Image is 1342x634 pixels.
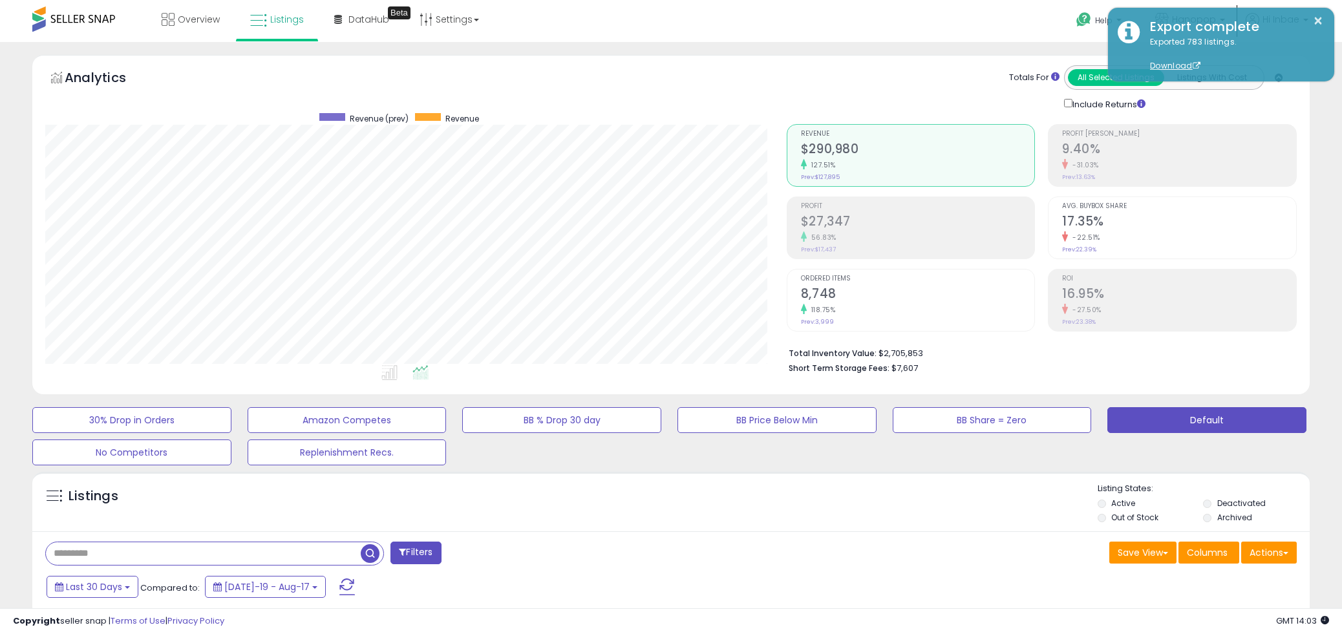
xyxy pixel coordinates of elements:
[1068,69,1164,86] button: All Selected Listings
[167,615,224,627] a: Privacy Policy
[350,113,409,124] span: Revenue (prev)
[69,487,118,505] h5: Listings
[445,113,479,124] span: Revenue
[32,439,231,465] button: No Competitors
[1107,407,1306,433] button: Default
[205,576,326,598] button: [DATE]-19 - Aug-17
[1217,512,1252,523] label: Archived
[789,363,889,374] b: Short Term Storage Fees:
[1140,36,1325,72] div: Exported 783 listings.
[1150,60,1200,71] a: Download
[891,362,918,374] span: $7,607
[224,580,310,593] span: [DATE]-19 - Aug-17
[140,582,200,594] span: Compared to:
[807,233,836,242] small: 56.83%
[1276,615,1329,627] span: 2025-09-17 14:03 GMT
[1062,131,1296,138] span: Profit [PERSON_NAME]
[66,580,122,593] span: Last 30 Days
[1241,542,1297,564] button: Actions
[1111,512,1158,523] label: Out of Stock
[1140,17,1325,36] div: Export complete
[1062,214,1296,231] h2: 17.35%
[1068,233,1100,242] small: -22.51%
[1109,542,1177,564] button: Save View
[801,203,1035,210] span: Profit
[801,318,834,326] small: Prev: 3,999
[111,615,165,627] a: Terms of Use
[801,275,1035,282] span: Ordered Items
[807,305,836,315] small: 118.75%
[1009,72,1060,84] div: Totals For
[13,615,60,627] strong: Copyright
[13,615,224,628] div: seller snap | |
[248,439,447,465] button: Replenishment Recs.
[32,407,231,433] button: 30% Drop in Orders
[1062,246,1096,253] small: Prev: 22.39%
[248,407,447,433] button: Amazon Competes
[801,142,1035,159] h2: $290,980
[677,407,877,433] button: BB Price Below Min
[1062,286,1296,304] h2: 16.95%
[1076,12,1092,28] i: Get Help
[1068,160,1099,170] small: -31.03%
[789,344,1287,360] li: $2,705,853
[801,286,1035,304] h2: 8,748
[801,246,836,253] small: Prev: $17,437
[893,407,1092,433] button: BB Share = Zero
[178,13,220,26] span: Overview
[1062,275,1296,282] span: ROI
[801,131,1035,138] span: Revenue
[348,13,389,26] span: DataHub
[1187,546,1228,559] span: Columns
[1095,15,1113,26] span: Help
[801,214,1035,231] h2: $27,347
[1217,498,1266,509] label: Deactivated
[1054,96,1161,111] div: Include Returns
[65,69,151,90] h5: Analytics
[1178,542,1239,564] button: Columns
[1098,483,1310,495] p: Listing States:
[1066,2,1134,42] a: Help
[388,6,410,19] div: Tooltip anchor
[462,407,661,433] button: BB % Drop 30 day
[1313,13,1323,29] button: ×
[1062,318,1096,326] small: Prev: 23.38%
[1068,305,1102,315] small: -27.50%
[1062,173,1095,181] small: Prev: 13.63%
[789,348,877,359] b: Total Inventory Value:
[1062,203,1296,210] span: Avg. Buybox Share
[801,173,840,181] small: Prev: $127,895
[390,542,441,564] button: Filters
[270,13,304,26] span: Listings
[1111,498,1135,509] label: Active
[47,576,138,598] button: Last 30 Days
[807,160,836,170] small: 127.51%
[1062,142,1296,159] h2: 9.40%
